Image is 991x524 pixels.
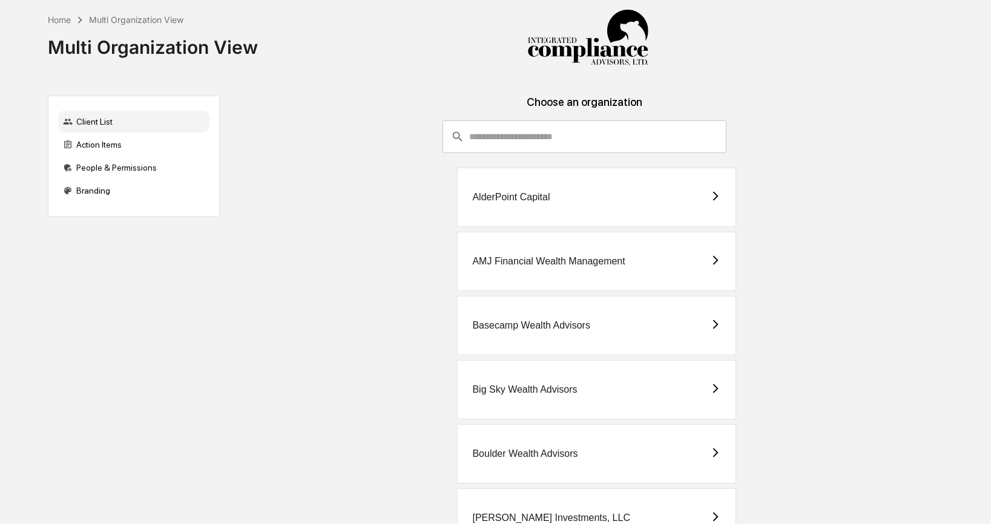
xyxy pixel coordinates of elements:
div: Choose an organization [229,96,940,120]
div: AMJ Financial Wealth Management [472,256,625,267]
div: Multi Organization View [89,15,183,25]
div: Branding [58,180,209,201]
img: Integrated Compliance Advisors [527,10,648,67]
div: consultant-dashboard__filter-organizations-search-bar [443,120,726,153]
div: Home [48,15,71,25]
div: AlderPoint Capital [472,192,550,203]
div: Basecamp Wealth Advisors [472,320,590,331]
div: Action Items [58,134,209,156]
div: Big Sky Wealth Advisors [472,384,577,395]
div: Boulder Wealth Advisors [472,448,578,459]
div: People & Permissions [58,157,209,178]
div: [PERSON_NAME] Investments, LLC [472,513,630,523]
div: Client List [58,111,209,133]
div: Multi Organization View [48,27,258,58]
